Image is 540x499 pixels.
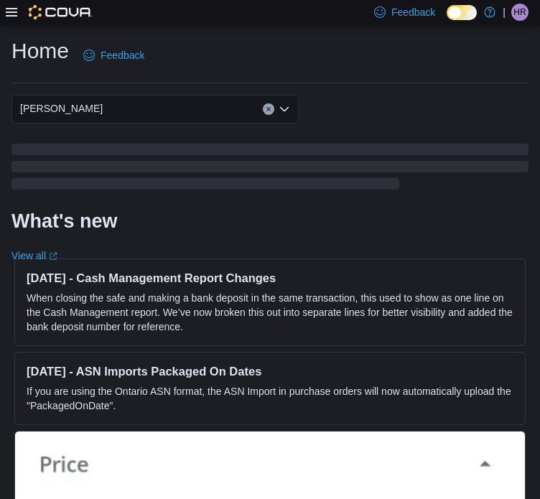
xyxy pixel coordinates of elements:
[503,4,506,21] p: |
[49,252,57,261] svg: External link
[513,4,526,21] span: HR
[27,271,513,285] h3: [DATE] - Cash Management Report Changes
[447,5,477,20] input: Dark Mode
[78,41,150,70] a: Feedback
[20,100,103,117] span: [PERSON_NAME]
[101,48,144,62] span: Feedback
[11,37,69,65] h1: Home
[27,384,513,413] p: If you are using the Ontario ASN format, the ASN Import in purchase orders will now automatically...
[511,4,529,21] div: Hailey Rayne
[11,146,529,192] span: Loading
[391,5,435,19] span: Feedback
[11,210,117,233] h2: What's new
[27,291,513,334] p: When closing the safe and making a bank deposit in the same transaction, this used to show as one...
[263,103,274,115] button: Clear input
[279,103,290,115] button: Open list of options
[29,5,93,19] img: Cova
[11,250,57,261] a: View allExternal link
[27,364,513,378] h3: [DATE] - ASN Imports Packaged On Dates
[447,20,447,21] span: Dark Mode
